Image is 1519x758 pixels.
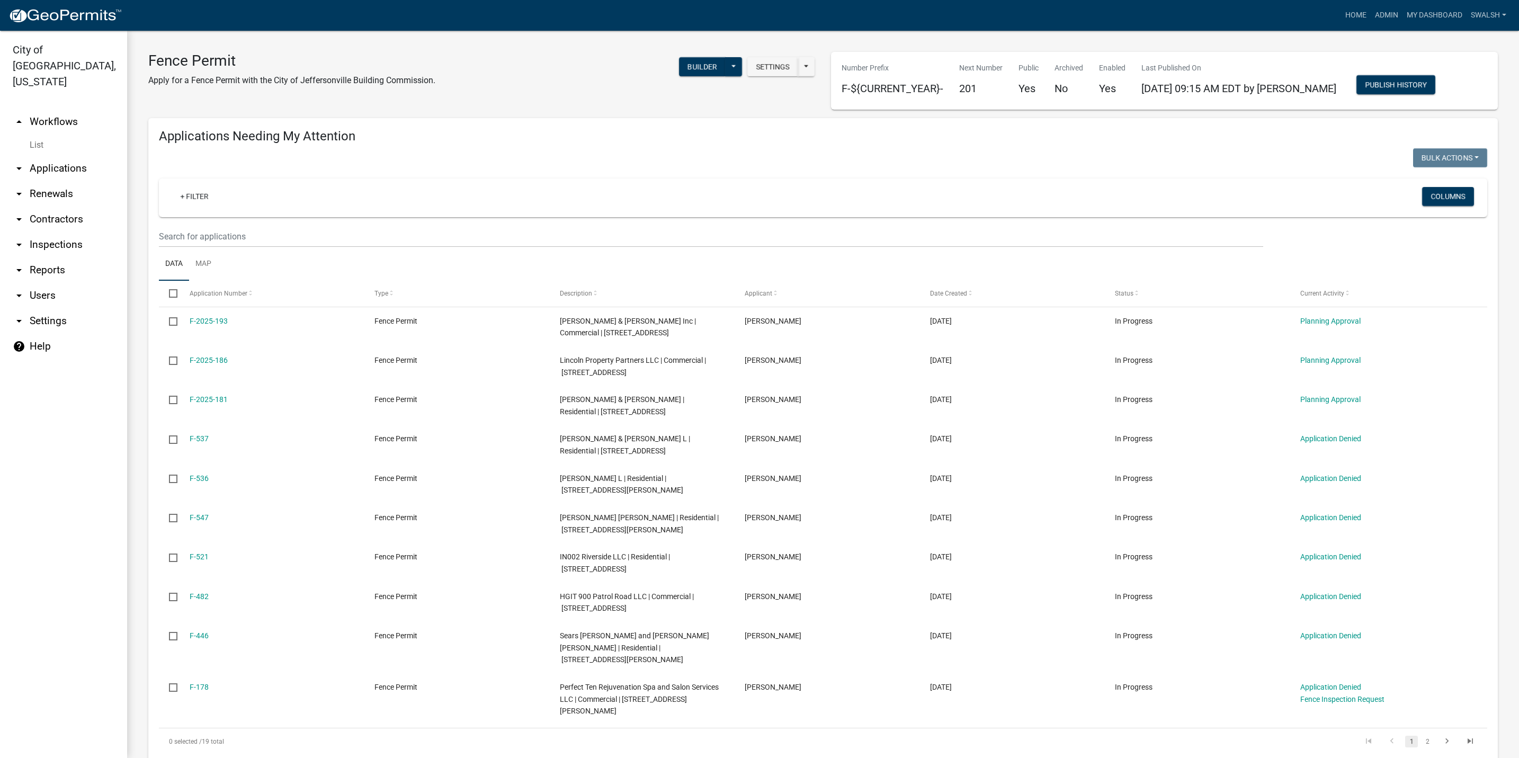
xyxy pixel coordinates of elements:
[1300,434,1361,443] a: Application Denied
[13,264,25,277] i: arrow_drop_down
[159,247,189,281] a: Data
[374,513,417,522] span: Fence Permit
[745,290,772,297] span: Applicant
[1300,552,1361,561] a: Application Denied
[1099,63,1125,74] p: Enabled
[1356,75,1435,94] button: Publish History
[560,592,694,613] span: HGIT 900 Patrol Road LLC | Commercial | 8383 158th Avenue NE # 280, Redmond, WA 98052
[1115,434,1152,443] span: In Progress
[374,683,417,691] span: Fence Permit
[374,356,417,364] span: Fence Permit
[745,552,801,561] span: Chandni Dhanjal
[374,290,388,297] span: Type
[1300,356,1361,364] a: Planning Approval
[374,317,417,325] span: Fence Permit
[1099,82,1125,95] h5: Yes
[560,552,670,573] span: IN002 Riverside LLC | Residential | 415 E Riverside Drive, Jeffersonville, IN
[560,474,683,495] span: Taylor Codi L | Residential | 2405 Cornwell Dr
[745,434,801,443] span: David Hoffmann
[13,162,25,175] i: arrow_drop_down
[549,281,735,306] datatable-header-cell: Description
[190,474,209,483] a: F-536
[1141,63,1336,74] p: Last Published On
[745,631,801,640] span: Drew Ellis
[13,289,25,302] i: arrow_drop_down
[930,474,952,483] span: 04/24/2024
[1402,5,1467,25] a: My Dashboard
[747,57,798,76] button: Settings
[560,631,709,664] span: Sears Hannah Brooke and Ellis Drew Mitchell | Residential | 4050 Williams Crossing Way Jeffersonv...
[930,395,952,404] span: 08/31/2025
[13,213,25,226] i: arrow_drop_down
[1341,5,1371,25] a: Home
[1437,736,1457,747] a: go to next page
[919,281,1105,306] datatable-header-cell: Date Created
[190,290,247,297] span: Application Number
[1300,474,1361,483] a: Application Denied
[1300,395,1361,404] a: Planning Approval
[1141,82,1336,95] span: [DATE] 09:15 AM EDT by [PERSON_NAME]
[930,317,952,325] span: 10/07/2025
[159,129,1487,144] h4: Applications Needing My Attention
[959,82,1003,95] h5: 201
[13,115,25,128] i: arrow_drop_up
[190,592,209,601] a: F-482
[1115,317,1152,325] span: In Progress
[1115,552,1152,561] span: In Progress
[745,395,801,404] span: Tammy Burke
[1115,592,1152,601] span: In Progress
[745,474,801,483] span: Kevin Strong
[930,513,952,522] span: 04/20/2024
[745,592,801,601] span: Sherri Miller
[190,631,209,640] a: F-446
[148,74,435,87] p: Apply for a Fence Permit with the City of Jeffersonville Building Commission.
[745,683,801,691] span: jeffery a murphy
[1115,513,1152,522] span: In Progress
[190,395,228,404] a: F-2025-181
[374,552,417,561] span: Fence Permit
[1055,63,1083,74] p: Archived
[189,247,218,281] a: Map
[1115,474,1152,483] span: In Progress
[13,315,25,327] i: arrow_drop_down
[1405,736,1418,747] a: 1
[1300,592,1361,601] a: Application Denied
[930,592,952,601] span: 02/06/2024
[374,395,417,404] span: Fence Permit
[560,317,696,337] span: Ott & Baker Inc | Commercial | 3050 ELEMENT LN
[959,63,1003,74] p: Next Number
[374,631,417,640] span: Fence Permit
[735,281,920,306] datatable-header-cell: Applicant
[148,52,435,70] h3: Fence Permit
[1422,187,1474,206] button: Columns
[169,738,202,745] span: 0 selected /
[13,238,25,251] i: arrow_drop_down
[1115,356,1152,364] span: In Progress
[1359,736,1379,747] a: go to first page
[1421,736,1434,747] a: 2
[745,317,801,325] span: Keith Baisch
[1300,683,1361,691] a: Application Denied
[560,395,684,416] span: Burke William R & Jennette A | Residential | 56 Sycamore Rd
[745,356,801,364] span: Keith Baisch
[159,281,179,306] datatable-header-cell: Select
[1460,736,1480,747] a: go to last page
[1404,733,1419,751] li: page 1
[374,434,417,443] span: Fence Permit
[179,281,364,306] datatable-header-cell: Application Number
[364,281,550,306] datatable-header-cell: Type
[159,728,686,755] div: 19 total
[842,63,943,74] p: Number Prefix
[190,317,228,325] a: F-2025-193
[13,188,25,200] i: arrow_drop_down
[930,356,952,364] span: 09/26/2025
[13,340,25,353] i: help
[1467,5,1511,25] a: swalsh
[1115,395,1152,404] span: In Progress
[1105,281,1290,306] datatable-header-cell: Status
[190,434,209,443] a: F-537
[1055,82,1083,95] h5: No
[560,434,690,455] span: Hoffmann David J & Teri L | Residential | 3 Surrey Lane
[1371,5,1402,25] a: Admin
[1018,63,1039,74] p: Public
